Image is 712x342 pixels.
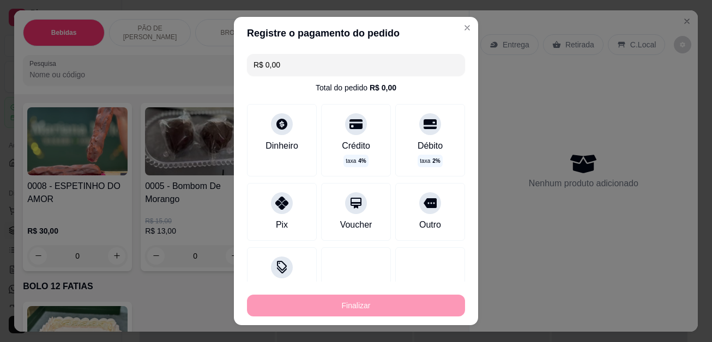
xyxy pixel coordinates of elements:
[458,19,476,36] button: Close
[342,139,370,152] div: Crédito
[418,139,443,152] div: Débito
[234,17,478,50] header: Registre o pagamento do pedido
[276,218,288,231] div: Pix
[266,139,298,152] div: Dinheiro
[340,218,372,231] div: Voucher
[420,157,440,165] p: taxa
[419,218,441,231] div: Outro
[254,54,458,76] input: Ex.: hambúrguer de cordeiro
[358,157,366,165] span: 4 %
[370,82,396,93] div: R$ 0,00
[316,82,396,93] div: Total do pedido
[432,157,440,165] span: 2 %
[346,157,366,165] p: taxa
